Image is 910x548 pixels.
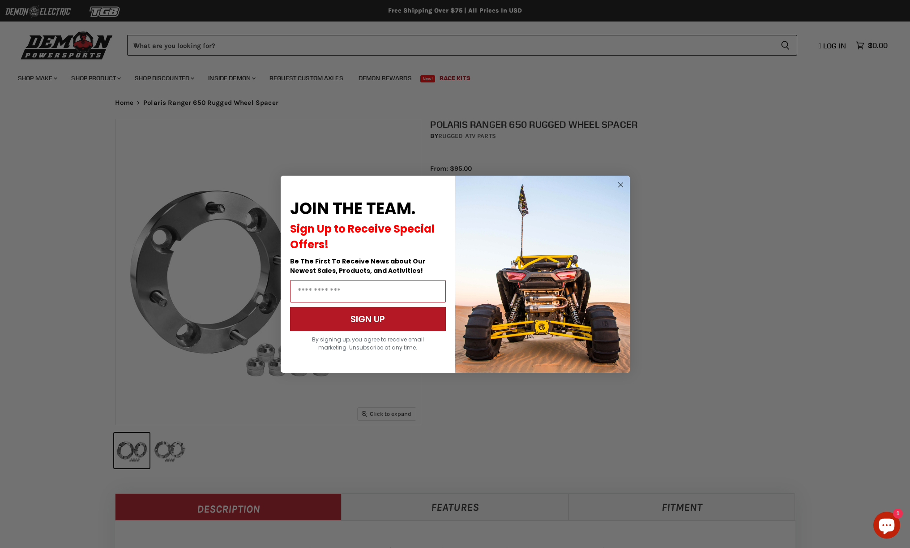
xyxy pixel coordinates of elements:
input: Email Address [290,280,446,302]
span: Sign Up to Receive Special Offers! [290,221,435,252]
span: Be The First To Receive News about Our Newest Sales, Products, and Activities! [290,257,426,275]
inbox-online-store-chat: Shopify online store chat [871,512,903,541]
span: By signing up, you agree to receive email marketing. Unsubscribe at any time. [312,336,424,351]
span: JOIN THE TEAM. [290,197,415,220]
button: Close dialog [615,179,626,190]
button: SIGN UP [290,307,446,331]
img: a9095488-b6e7-41ba-879d-588abfab540b.jpeg [455,176,630,373]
